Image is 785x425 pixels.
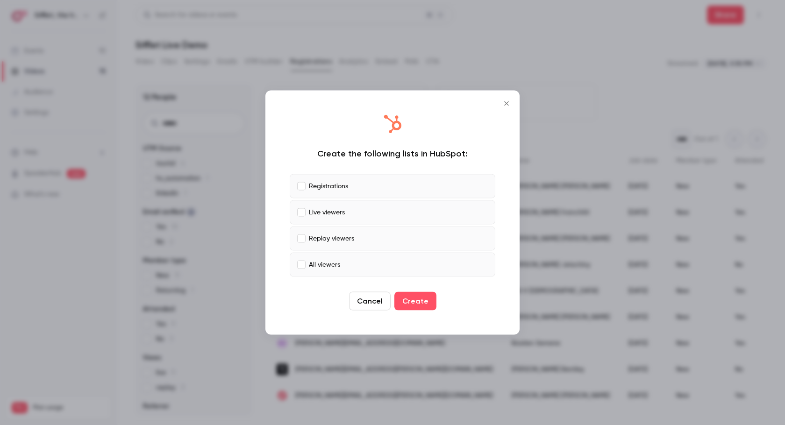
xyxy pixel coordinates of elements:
[309,181,348,191] p: Registrations
[394,292,436,311] button: Create
[309,234,354,243] p: Replay viewers
[349,292,391,311] button: Cancel
[290,148,495,159] div: Create the following lists in HubSpot:
[309,260,340,269] p: All viewers
[309,207,345,217] p: Live viewers
[497,94,516,113] button: Close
